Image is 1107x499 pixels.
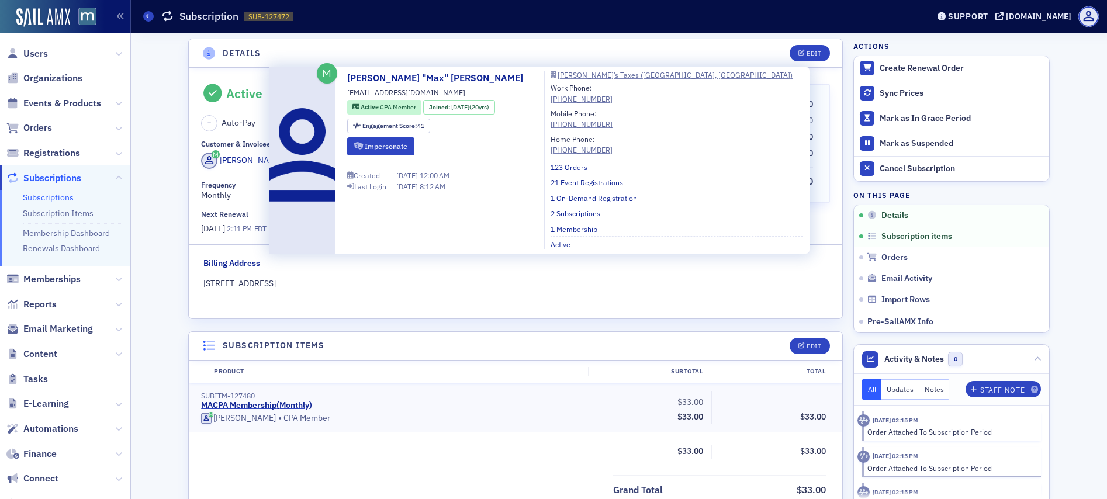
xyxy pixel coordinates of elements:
[677,446,703,456] span: $33.00
[451,103,469,111] span: [DATE]
[213,413,276,424] div: [PERSON_NAME]
[6,448,57,460] a: Finance
[797,484,826,495] span: $33.00
[380,103,416,111] span: CPA Member
[551,82,613,104] div: Work Phone:
[873,416,918,424] time: 8/16/2025 02:15 PM
[807,50,821,57] div: Edit
[347,119,430,133] div: Engagement Score: 41
[6,373,48,386] a: Tasks
[551,239,579,249] a: Active
[252,224,267,233] span: EDT
[451,103,489,112] div: (20yrs)
[711,367,833,376] div: Total
[919,379,950,400] button: Notes
[862,379,882,400] button: All
[6,397,69,410] a: E-Learning
[6,472,58,485] a: Connect
[6,47,48,60] a: Users
[429,103,451,112] span: Joined :
[23,243,100,254] a: Renewals Dashboard
[551,162,596,172] a: 123 Orders
[23,323,93,335] span: Email Marketing
[881,252,908,263] span: Orders
[677,397,703,407] span: $33.00
[23,422,78,435] span: Automations
[278,413,282,424] span: •
[201,223,227,234] span: [DATE]
[78,8,96,26] img: SailAMX
[881,210,908,221] span: Details
[854,56,1049,81] button: Create Renewal Order
[23,472,58,485] span: Connect
[354,183,386,190] div: Last Login
[6,147,80,160] a: Registrations
[6,298,57,311] a: Reports
[23,448,57,460] span: Finance
[613,483,663,497] div: Grand Total
[6,72,82,85] a: Organizations
[551,71,803,78] a: [PERSON_NAME]’s Taxes ([GEOGRAPHIC_DATA], [GEOGRAPHIC_DATA])
[857,486,870,498] div: Activity
[881,273,932,284] span: Email Activity
[420,171,449,180] span: 12:00 AM
[70,8,96,27] a: View Homepage
[201,140,271,148] div: Customer & Invoicee
[853,190,1050,200] h4: On this page
[396,182,420,191] span: [DATE]
[6,273,81,286] a: Memberships
[201,153,282,169] a: [PERSON_NAME]
[980,387,1025,393] div: Staff Note
[873,452,918,460] time: 7/16/2025 02:15 PM
[867,427,1033,437] div: Order Attached To Subscription Period
[23,192,74,203] a: Subscriptions
[354,172,380,179] div: Created
[396,171,420,180] span: [DATE]
[352,103,416,112] a: Active CPA Member
[880,113,1043,124] div: Mark as In Grace Period
[558,72,793,78] div: [PERSON_NAME]’s Taxes ([GEOGRAPHIC_DATA], [GEOGRAPHIC_DATA])
[551,134,613,155] div: Home Phone:
[347,100,421,115] div: Active: Active: CPA Member
[867,316,933,327] span: Pre-SailAMX Info
[6,172,81,185] a: Subscriptions
[948,352,963,366] span: 0
[790,338,830,354] button: Edit
[23,72,82,85] span: Organizations
[201,391,580,400] div: SUBITM-127480
[23,172,81,185] span: Subscriptions
[551,144,613,155] a: [PHONE_NUMBER]
[23,47,48,60] span: Users
[966,381,1041,397] button: Staff Note
[23,397,69,410] span: E-Learning
[854,81,1049,106] button: Sync Prices
[23,348,57,361] span: Content
[347,71,532,85] a: [PERSON_NAME] "Max" [PERSON_NAME]
[551,93,613,104] div: [PHONE_NUMBER]
[800,411,826,422] span: $33.00
[223,339,324,352] h4: Subscription items
[6,323,93,335] a: Email Marketing
[881,231,952,242] span: Subscription items
[203,278,828,290] div: [STREET_ADDRESS]
[6,348,57,361] a: Content
[854,156,1049,181] button: Cancel Subscription
[201,413,276,424] a: [PERSON_NAME]
[995,12,1075,20] button: [DOMAIN_NAME]
[226,86,262,101] div: Active
[207,119,211,128] span: –
[857,451,870,463] div: Activity
[220,154,282,167] div: [PERSON_NAME]
[551,119,613,129] a: [PHONE_NUMBER]
[206,367,588,376] div: Product
[1078,6,1099,27] span: Profile
[853,41,890,51] h4: Actions
[23,208,94,219] a: Subscription Items
[857,414,870,427] div: Activity
[551,108,613,130] div: Mobile Phone:
[588,367,711,376] div: Subtotal
[361,103,380,111] span: Active
[854,131,1049,156] button: Mark as Suspended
